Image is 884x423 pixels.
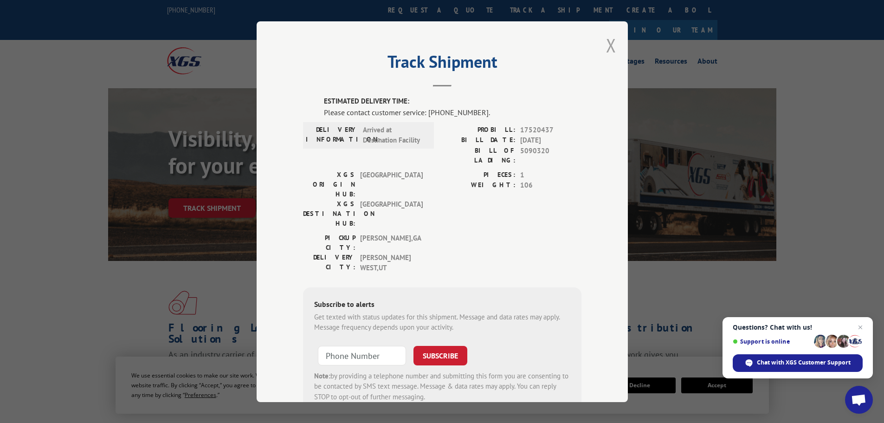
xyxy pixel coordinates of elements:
label: WEIGHT: [442,180,516,191]
div: Please contact customer service: [PHONE_NUMBER]. [324,106,581,117]
a: Open chat [845,386,873,414]
span: 17520437 [520,124,581,135]
label: ESTIMATED DELIVERY TIME: [324,96,581,107]
h2: Track Shipment [303,55,581,73]
span: 106 [520,180,581,191]
span: [GEOGRAPHIC_DATA] [360,199,423,228]
span: [PERSON_NAME] , GA [360,233,423,252]
span: [PERSON_NAME] WEST , UT [360,252,423,273]
label: BILL DATE: [442,135,516,146]
span: Chat with XGS Customer Support [757,358,851,367]
label: PICKUP CITY: [303,233,355,252]
span: Support is online [733,338,811,345]
button: Close modal [606,33,616,58]
button: SUBSCRIBE [413,345,467,365]
label: DELIVERY INFORMATION: [306,124,358,145]
span: Questions? Chat with us! [733,324,863,331]
label: XGS DESTINATION HUB: [303,199,355,228]
span: [GEOGRAPHIC_DATA] [360,169,423,199]
label: PIECES: [442,169,516,180]
span: Arrived at Destination Facility [363,124,426,145]
label: BILL OF LADING: [442,145,516,165]
div: Subscribe to alerts [314,298,570,312]
span: Chat with XGS Customer Support [733,354,863,372]
label: XGS ORIGIN HUB: [303,169,355,199]
label: PROBILL: [442,124,516,135]
label: DELIVERY CITY: [303,252,355,273]
strong: Note: [314,371,330,380]
input: Phone Number [318,345,406,365]
span: 1 [520,169,581,180]
div: by providing a telephone number and submitting this form you are consenting to be contacted by SM... [314,371,570,402]
div: Get texted with status updates for this shipment. Message and data rates may apply. Message frequ... [314,312,570,332]
span: [DATE] [520,135,581,146]
span: 5090320 [520,145,581,165]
